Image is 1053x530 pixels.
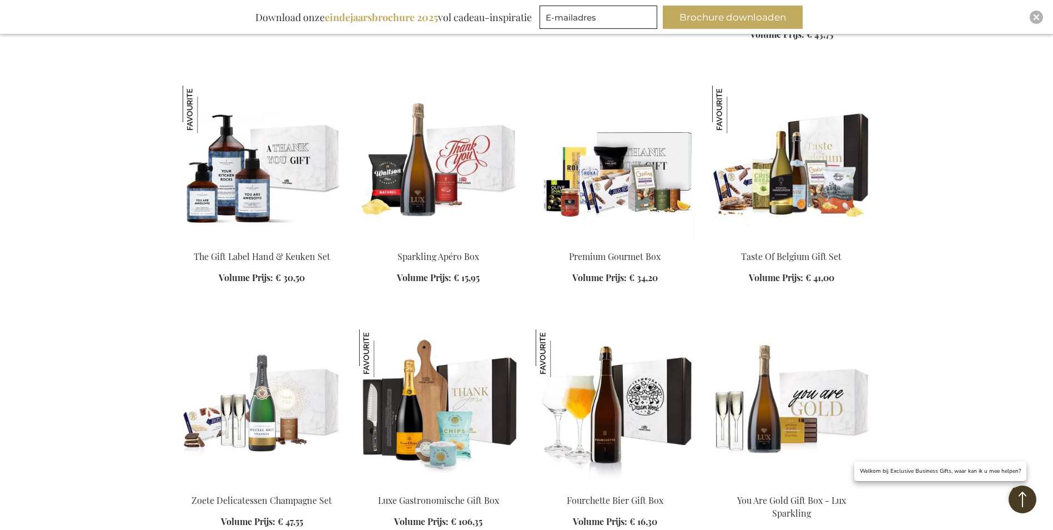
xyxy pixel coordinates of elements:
[221,516,303,528] a: Volume Prijs: € 47,55
[221,516,275,527] span: Volume Prijs:
[741,251,842,262] a: Taste Of Belgium Gift Set
[394,516,482,528] a: Volume Prijs: € 106,35
[394,516,449,527] span: Volume Prijs:
[712,86,760,133] img: Taste Of Belgium Gift Set
[572,272,658,284] a: Volume Prijs: € 34,20
[807,28,833,40] span: € 43,75
[805,272,834,283] span: € 41,00
[750,28,833,41] a: Volume Prijs: € 43,75
[325,11,438,24] b: eindejaarsbrochure 2025
[712,481,871,491] a: You Are Gold Gift Box - Lux Sparkling
[451,516,482,527] span: € 106,35
[275,272,305,283] span: € 30,50
[183,86,341,241] img: The Gift Label Hand & Kitchen Set
[359,237,518,247] a: Sparkling Apero Box
[536,481,694,491] a: Fourchette Beer Gift Box Fourchette Bier Gift Box
[359,329,518,485] img: Luxury Culinary Gift Box
[567,494,663,506] a: Fourchette Bier Gift Box
[219,272,305,284] a: Volume Prijs: € 30,50
[712,329,871,485] img: You Are Gold Gift Box - Lux Sparkling
[183,329,341,485] img: Sweet Delights Champagne Set
[712,86,871,241] img: Taste Of Belgium Gift Set
[183,86,230,133] img: The Gift Label Hand & Keuken Set
[1030,11,1043,24] div: Close
[359,86,518,241] img: Sparkling Apéro Box
[194,251,330,262] a: The Gift Label Hand & Keuken Set
[536,237,694,247] a: Premium Gourmet Box
[750,28,804,40] span: Volume Prijs:
[712,237,871,247] a: Taste Of Belgium Gift Set Taste Of Belgium Gift Set
[573,516,657,528] a: Volume Prijs: € 16,30
[749,272,834,284] a: Volume Prijs: € 41,00
[573,516,627,527] span: Volume Prijs:
[569,251,661,262] a: Premium Gourmet Box
[536,86,694,241] img: Premium Gourmet Box
[278,516,303,527] span: € 47,55
[359,329,407,377] img: Luxe Gastronomische Gift Box
[572,272,627,283] span: Volume Prijs:
[536,329,694,485] img: Fourchette Beer Gift Box
[1033,14,1040,21] img: Close
[663,6,803,29] button: Brochure downloaden
[540,6,661,32] form: marketing offers and promotions
[629,272,658,283] span: € 34,20
[183,481,341,491] a: Sweet Delights Champagne Set
[378,494,499,506] a: Luxe Gastronomische Gift Box
[192,494,332,506] a: Zoete Delicatessen Champagne Set
[629,516,657,527] span: € 16,30
[749,272,803,283] span: Volume Prijs:
[536,329,583,377] img: Fourchette Bier Gift Box
[183,237,341,247] a: The Gift Label Hand & Kitchen Set The Gift Label Hand & Keuken Set
[737,494,846,519] a: You Are Gold Gift Box - Lux Sparkling
[219,272,273,283] span: Volume Prijs:
[250,6,537,29] div: Download onze vol cadeau-inspiratie
[540,6,657,29] input: E-mailadres
[359,481,518,491] a: Luxury Culinary Gift Box Luxe Gastronomische Gift Box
